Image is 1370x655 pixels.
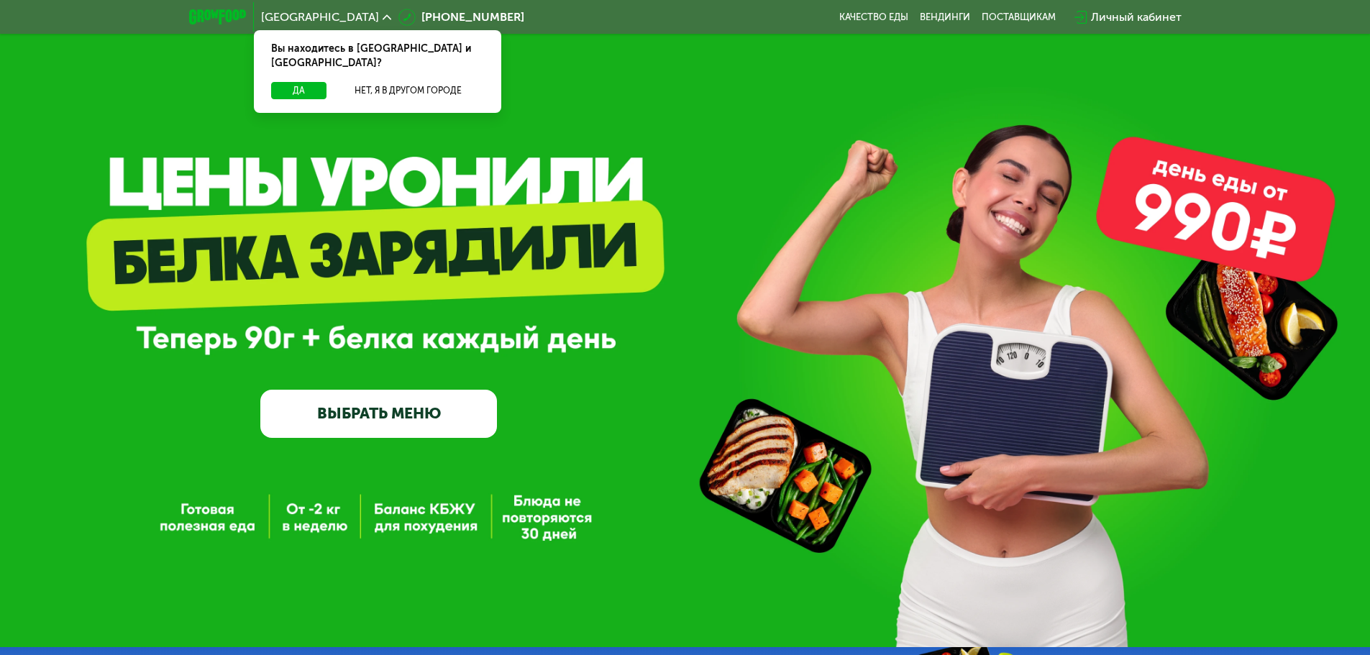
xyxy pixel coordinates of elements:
[260,390,497,437] a: ВЫБРАТЬ МЕНЮ
[398,9,524,26] a: [PHONE_NUMBER]
[920,12,970,23] a: Вендинги
[261,12,379,23] span: [GEOGRAPHIC_DATA]
[982,12,1056,23] div: поставщикам
[271,82,326,99] button: Да
[254,30,501,82] div: Вы находитесь в [GEOGRAPHIC_DATA] и [GEOGRAPHIC_DATA]?
[839,12,908,23] a: Качество еды
[1091,9,1182,26] div: Личный кабинет
[332,82,484,99] button: Нет, я в другом городе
